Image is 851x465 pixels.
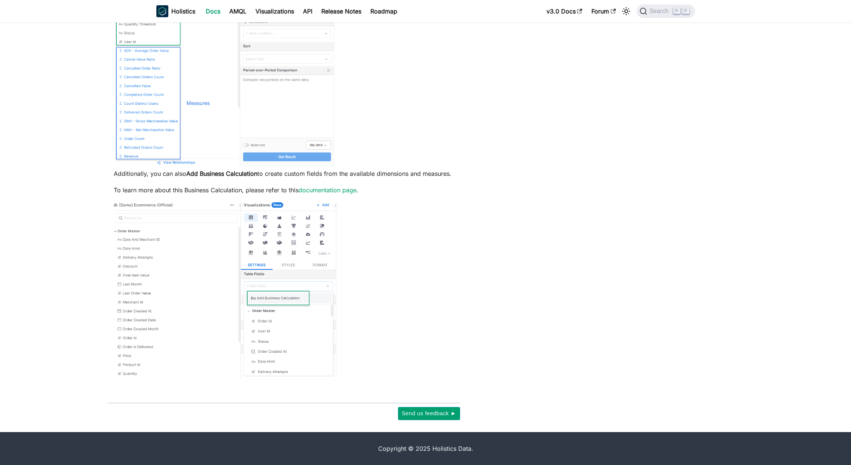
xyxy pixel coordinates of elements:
img: business-cal.png [114,202,338,379]
a: v3.0 Docs [542,5,587,17]
button: Switch between dark and light mode (currently light mode) [620,5,632,17]
a: Forum [587,5,620,17]
a: Roadmap [366,5,402,17]
kbd: K [682,7,689,14]
b: Holistics [171,7,195,16]
a: Docs [201,5,225,17]
a: Release Notes [317,5,366,17]
button: Send us feedback ► [398,407,460,420]
strong: Add Business Calculation [186,170,257,177]
kbd: ⌘ [673,7,680,14]
div: Copyright © 2025 Holistics Data. [188,444,664,453]
span: Send us feedback ► [402,409,456,418]
a: documentation page [299,186,356,194]
span: Search [647,8,673,15]
p: To learn more about this Business Calculation, please refer to this . [114,186,454,195]
img: Holistics [156,5,168,17]
a: API [299,5,317,17]
button: Search (Command+K) [637,4,695,18]
a: AMQL [225,5,251,17]
a: Visualizations [251,5,299,17]
a: HolisticsHolistics [156,5,195,17]
p: Additionally, you can also to create custom fields from the available dimensions and measures. [114,169,454,178]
